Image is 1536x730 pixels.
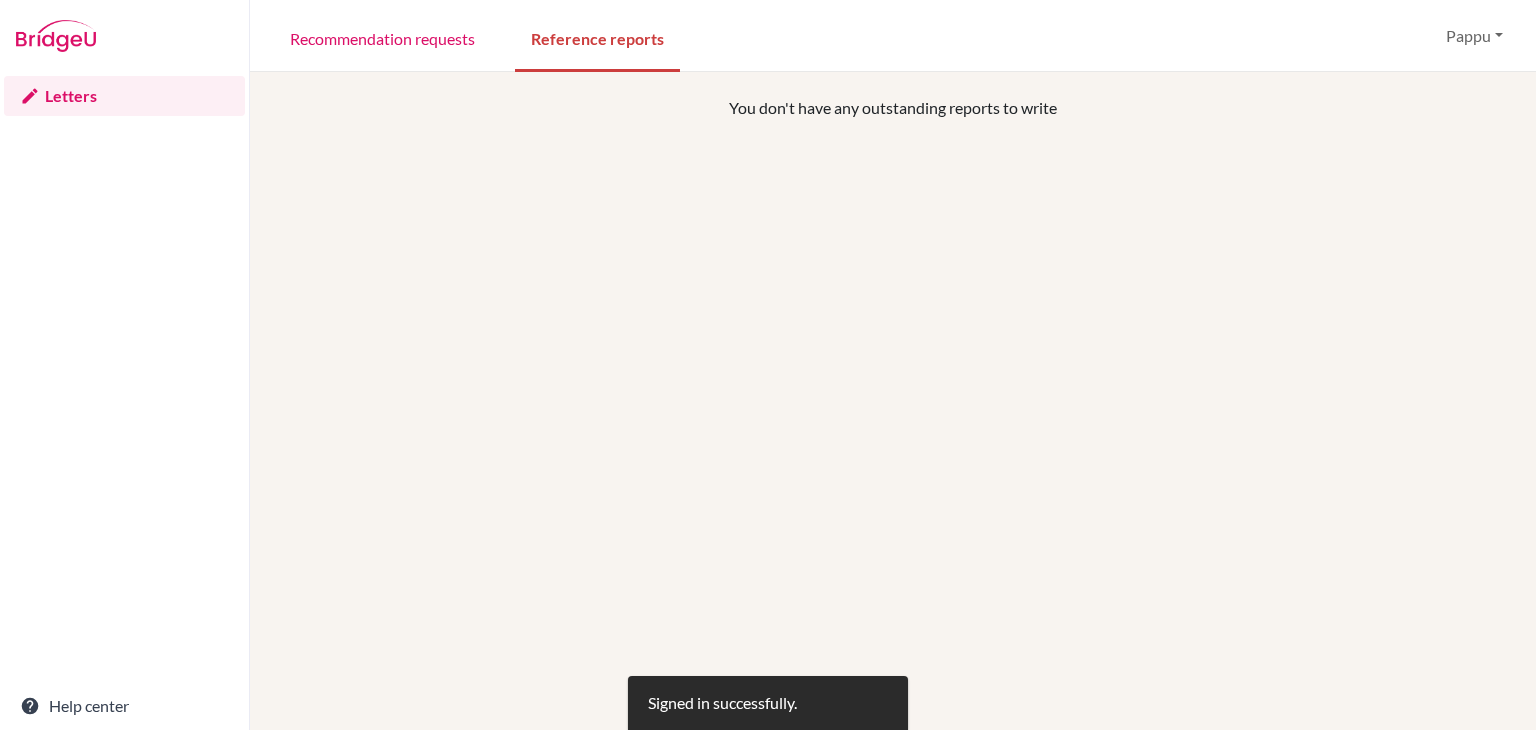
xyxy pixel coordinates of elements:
p: You don't have any outstanding reports to write [392,96,1394,120]
a: Reference reports [515,3,680,72]
a: Recommendation requests [274,3,491,72]
div: Signed in successfully. [648,691,797,715]
button: Pappu [1437,17,1512,55]
a: Letters [4,76,245,116]
img: Bridge-U [16,20,96,52]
